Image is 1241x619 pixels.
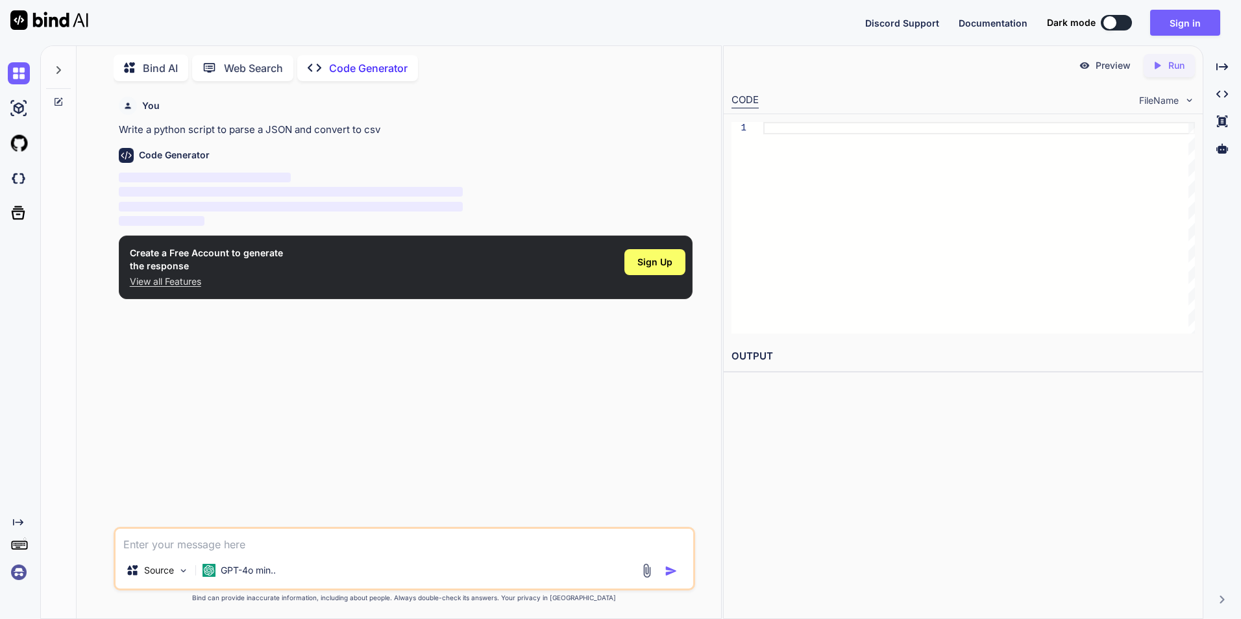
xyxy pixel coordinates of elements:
button: Documentation [959,16,1027,30]
img: githubLight [8,132,30,154]
p: GPT-4o min.. [221,564,276,577]
span: ‌ [119,202,463,212]
span: Dark mode [1047,16,1096,29]
h2: OUTPUT [724,341,1203,372]
span: FileName [1139,94,1179,107]
span: ‌ [119,216,205,226]
img: darkCloudIdeIcon [8,167,30,189]
h6: You [142,99,160,112]
img: icon [665,564,678,577]
img: GPT-4o mini [203,564,215,577]
p: Bind can provide inaccurate information, including about people. Always double-check its answers.... [114,593,695,603]
h6: Code Generator [139,149,210,162]
span: ‌ [119,187,463,197]
h1: Create a Free Account to generate the response [130,247,283,273]
span: Documentation [959,18,1027,29]
img: chat [8,62,30,84]
p: View all Features [130,275,283,288]
div: CODE [731,93,759,108]
img: Pick Models [178,565,189,576]
img: chevron down [1184,95,1195,106]
img: ai-studio [8,97,30,119]
p: Run [1168,59,1185,72]
p: Write a python script to parse a JSON and convert to csv [119,123,693,138]
p: Preview [1096,59,1131,72]
div: 1 [731,122,746,134]
p: Bind AI [143,60,178,76]
button: Sign in [1150,10,1220,36]
p: Web Search [224,60,283,76]
img: preview [1079,60,1090,71]
img: signin [8,561,30,583]
span: Sign Up [637,256,672,269]
button: Discord Support [865,16,939,30]
span: ‌ [119,173,291,182]
span: Discord Support [865,18,939,29]
img: Bind AI [10,10,88,30]
img: attachment [639,563,654,578]
p: Source [144,564,174,577]
p: Code Generator [329,60,408,76]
